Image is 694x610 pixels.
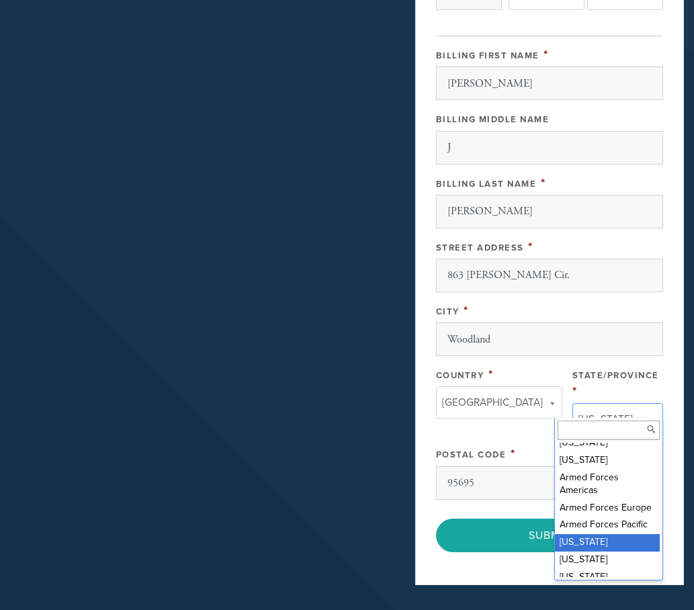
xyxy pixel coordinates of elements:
div: [US_STATE] [555,435,660,452]
div: Armed Forces Europe [555,500,660,517]
div: Armed Forces Americas [555,470,660,500]
div: [US_STATE] [555,552,660,569]
div: Armed Forces Pacific [555,517,660,534]
div: [US_STATE] [555,534,660,552]
div: [US_STATE] [555,569,660,586]
div: [US_STATE] [555,452,660,470]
